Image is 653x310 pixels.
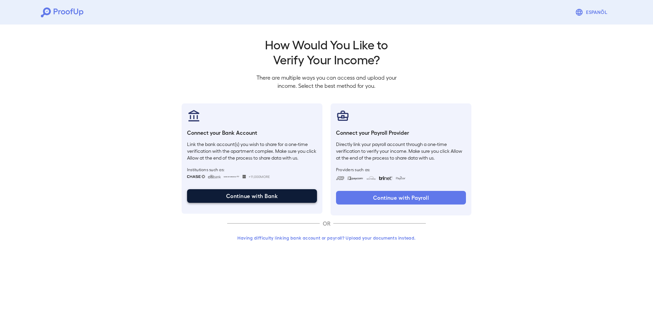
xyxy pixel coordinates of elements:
[242,175,246,178] img: wellsfargo.svg
[336,141,466,161] p: Directly link your payroll account through a one-time verification to verify your income. Make su...
[336,167,466,172] span: Providers such as:
[336,191,466,205] button: Continue with Payroll
[379,176,392,180] img: trinet.svg
[347,176,364,180] img: paycom.svg
[249,174,270,179] span: +11,000 More
[320,219,333,228] p: OR
[572,5,612,19] button: Espanõl
[223,175,240,178] img: bankOfAmerica.svg
[395,176,406,180] img: paycon.svg
[187,129,317,137] h6: Connect your Bank Account
[187,167,317,172] span: Institutions such as:
[251,74,402,90] p: There are multiple ways you can access and upload your income. Select the best method for you.
[366,176,376,180] img: workday.svg
[336,129,466,137] h6: Connect your Payroll Provider
[187,175,205,178] img: chase.svg
[336,109,350,123] img: payrollProvider.svg
[187,189,317,203] button: Continue with Bank
[227,232,426,244] button: Having difficulty linking bank account or payroll? Upload your documents instead.
[208,175,221,178] img: citibank.svg
[187,141,317,161] p: Link the bank account(s) you wish to share for a one-time verification with the apartment complex...
[336,176,345,180] img: adp.svg
[251,37,402,67] h2: How Would You Like to Verify Your Income?
[187,109,201,123] img: bankAccount.svg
